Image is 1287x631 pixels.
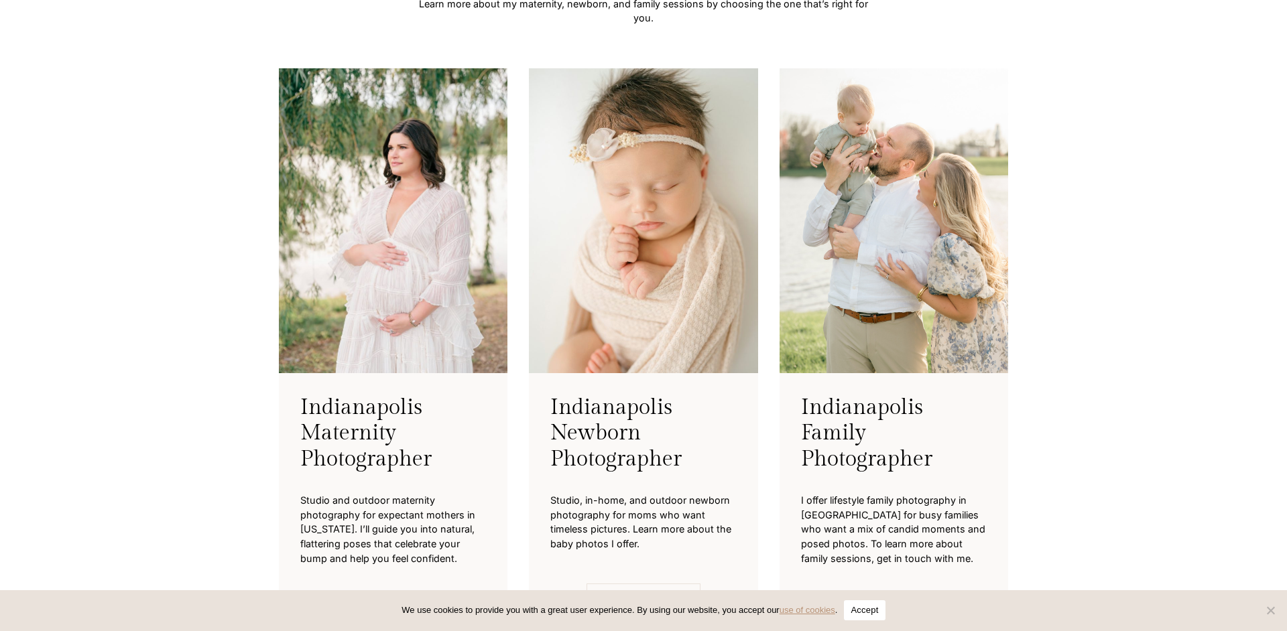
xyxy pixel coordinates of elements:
[844,600,885,620] button: Accept
[780,68,1008,373] img: Mom, Dad, and Baby family by the lake at golden hour
[300,395,486,472] h3: Indianapolis Maternity Photographer
[801,482,987,576] p: I offer lifestyle family photography in [GEOGRAPHIC_DATA] for busy families who want a mix of can...
[587,583,700,616] a: See Newborn
[529,68,757,373] img: Sleeping baby with headband
[1264,604,1277,617] span: No
[279,68,507,373] img: Pregnant woman in white dress outside by a willow tree
[780,605,835,615] a: use of cookies
[550,482,736,561] p: Studio, in-home, and outdoor newborn photography for moms who want timeless pictures. Learn more ...
[550,395,736,472] h3: Indianapolis Newborn Photographer
[402,604,837,617] span: We use cookies to provide you with a great user experience. By using our website, you accept our .
[300,482,486,576] p: Studio and outdoor maternity photography for expectant mothers in [US_STATE]. I’ll guide you into...
[801,395,987,472] h3: Indianapolis Family Photographer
